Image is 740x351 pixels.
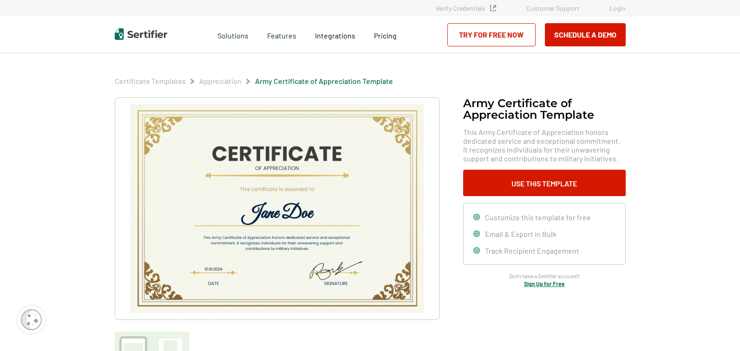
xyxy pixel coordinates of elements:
[115,77,393,86] div: Breadcrumb
[374,31,397,40] span: Pricing
[199,77,242,86] span: Appreciation
[485,246,579,255] span: Track Recipient Engagement
[485,230,557,238] span: Email & Export in Bulk
[21,309,42,330] img: Cookie Popup Icon
[255,77,393,85] a: Army Certificate of Appreciation​ Template
[463,97,626,121] h1: Army Certificate of Appreciation​ Template
[374,29,397,40] a: Pricing
[609,4,626,12] a: Login
[115,77,186,85] a: Certificate Templates
[463,170,626,196] button: Use This Template
[490,5,496,11] img: Verified
[436,4,496,12] a: Verify Credentials
[115,28,167,40] img: Sertifier | Digital Credentialing Platform
[485,213,591,222] span: Customize this template for free
[199,77,242,85] a: Appreciation
[217,29,249,40] span: Solutions
[545,23,626,46] button: Schedule a Demo
[694,306,740,351] iframe: Chat Widget
[315,31,355,40] span: Integrations
[129,104,425,313] img: Army Certificate of Appreciation​ Template
[526,4,579,12] a: Customer Support
[509,272,580,281] span: Don’t have a Sertifier account?
[267,29,296,40] span: Features
[255,77,393,86] span: Army Certificate of Appreciation​ Template
[463,128,626,163] span: This Army Certificate of Appreciation honors dedicated service and exceptional commitment. It rec...
[447,23,536,46] a: Try for Free Now
[115,77,186,86] span: Certificate Templates
[315,29,355,40] a: Integrations
[524,281,565,287] a: Sign Up for Free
